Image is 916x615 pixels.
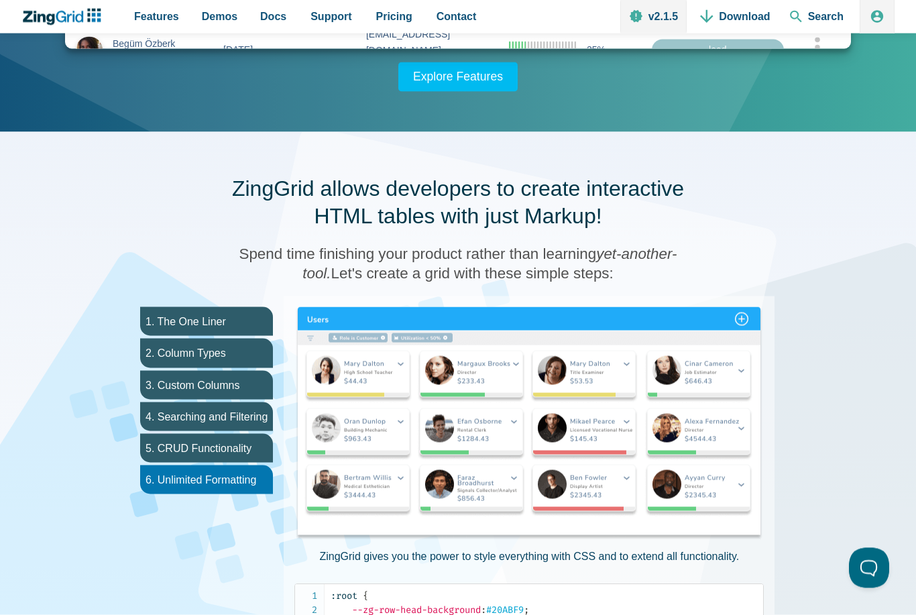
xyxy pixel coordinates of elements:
[652,40,784,61] div: lead
[140,339,273,368] li: 2. Column Types
[849,548,889,588] iframe: Help Scout Beacon - Open
[140,371,273,400] li: 3. Custom Columns
[140,465,273,494] li: 6. Unlimited Formatting
[223,42,253,58] div: [DATE]
[134,7,179,25] span: Features
[587,42,606,58] span: 25%
[376,7,412,25] span: Pricing
[310,7,351,25] span: Support
[366,27,488,59] div: [EMAIL_ADDRESS][DOMAIN_NAME]
[21,9,108,25] a: ZingChart Logo. Click to return to the homepage
[140,307,273,336] li: 1. The One Liner
[260,7,286,25] span: Docs
[140,402,273,431] li: 4. Searching and Filtering
[302,245,677,282] span: yet-another-tool.
[113,36,202,52] div: Begüm Özberk
[331,591,357,602] span: :root
[202,7,237,25] span: Demos
[223,175,693,231] h2: ZingGrid allows developers to create interactive HTML tables with just Markup!
[319,547,739,565] p: ZingGrid gives you the power to style everything with CSS and to extend all functionality.
[223,244,693,283] h3: Spend time finishing your product rather than learning Let's create a grid with these simple steps:
[363,591,368,602] span: {
[437,7,477,25] span: Contact
[140,434,273,463] li: 5. CRUD Functionality
[398,62,518,92] a: Explore Features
